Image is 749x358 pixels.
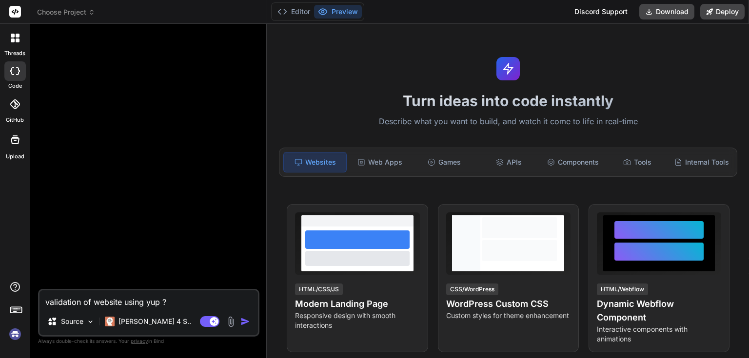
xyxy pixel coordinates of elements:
button: Editor [274,5,314,19]
div: Components [542,152,604,172]
p: Responsive design with smooth interactions [295,311,419,330]
h4: Dynamic Webflow Component [597,297,721,324]
h4: WordPress Custom CSS [446,297,571,311]
p: Describe what you want to build, and watch it come to life in real-time [273,115,743,128]
label: code [8,82,22,90]
button: Preview [314,5,362,19]
div: Discord Support [569,4,633,19]
img: Pick Models [86,318,95,326]
img: Claude 4 Sonnet [105,317,115,326]
p: [PERSON_NAME] 4 S.. [118,317,191,326]
img: icon [240,317,250,326]
label: threads [4,49,25,57]
span: privacy [131,338,148,344]
h1: Turn ideas into code instantly [273,92,743,110]
textarea: validation of website using yup ? [39,290,258,308]
button: Deploy [700,4,745,19]
label: GitHub [6,116,24,124]
div: Web Apps [349,152,411,172]
button: Download [639,4,694,19]
div: Internal Tools [670,152,733,172]
div: HTML/Webflow [597,283,648,295]
div: Tools [606,152,669,172]
p: Interactive components with animations [597,324,721,344]
span: Choose Project [37,7,95,17]
div: APIs [477,152,540,172]
h4: Modern Landing Page [295,297,419,311]
p: Source [61,317,83,326]
p: Custom styles for theme enhancement [446,311,571,320]
img: attachment [225,316,237,327]
label: Upload [6,152,24,161]
div: CSS/WordPress [446,283,498,295]
div: HTML/CSS/JS [295,283,343,295]
div: Websites [283,152,347,172]
img: signin [7,326,23,342]
div: Games [413,152,475,172]
p: Always double-check its answers. Your in Bind [38,337,259,346]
